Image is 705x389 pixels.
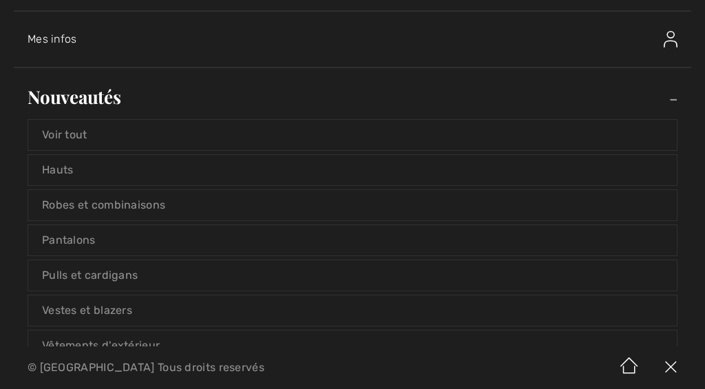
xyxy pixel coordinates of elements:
[28,155,677,185] a: Hauts
[28,330,677,361] a: Vêtements d'extérieur
[28,295,677,326] a: Vestes et blazers
[650,346,691,389] img: X
[28,32,77,45] span: Mes infos
[28,120,677,150] a: Voir tout
[28,190,677,220] a: Robes et combinaisons
[609,346,650,389] img: Accueil
[28,363,414,372] p: © [GEOGRAPHIC_DATA] Tous droits reservés
[28,225,677,255] a: Pantalons
[664,31,677,48] img: Mes infos
[28,260,677,291] a: Pulls et cardigans
[14,82,691,112] a: Nouveautés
